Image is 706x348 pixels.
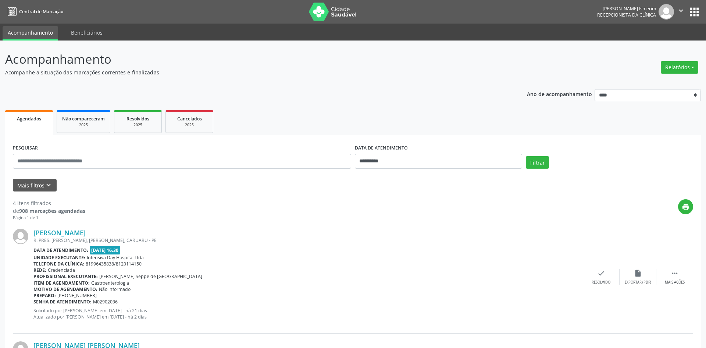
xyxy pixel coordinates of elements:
i: insert_drive_file [634,269,642,277]
b: Telefone da clínica: [33,261,84,267]
button: Filtrar [526,156,549,169]
i: print [682,203,690,211]
b: Preparo: [33,292,56,299]
div: de [13,207,85,215]
b: Motivo de agendamento: [33,286,97,292]
a: Beneficiários [66,26,108,39]
i:  [671,269,679,277]
div: [PERSON_NAME] Ismerim [597,6,656,12]
p: Acompanhamento [5,50,492,68]
p: Solicitado por [PERSON_NAME] em [DATE] - há 21 dias Atualizado por [PERSON_NAME] em [DATE] - há 2... [33,307,583,320]
b: Profissional executante: [33,273,98,280]
strong: 908 marcações agendadas [19,207,85,214]
span: [PHONE_NUMBER] [57,292,97,299]
span: Central de Marcação [19,8,63,15]
i: check [597,269,605,277]
span: Recepcionista da clínica [597,12,656,18]
i:  [677,7,685,15]
div: R. PRES. [PERSON_NAME], [PERSON_NAME], CARUARU - PE [33,237,583,243]
button: Relatórios [661,61,698,74]
i: keyboard_arrow_down [44,181,53,189]
span: Agendados [17,116,41,122]
button: print [678,199,693,214]
span: M02902036 [93,299,118,305]
p: Acompanhe a situação das marcações correntes e finalizadas [5,68,492,76]
div: 2025 [120,122,156,128]
label: PESQUISAR [13,143,38,154]
span: Credenciada [48,267,75,273]
button: Mais filtroskeyboard_arrow_down [13,179,57,192]
span: Intensiva Day Hospital Ltda [87,254,144,261]
span: Cancelados [177,116,202,122]
a: Central de Marcação [5,6,63,18]
span: Resolvidos [126,116,149,122]
div: Página 1 de 1 [13,215,85,221]
p: Ano de acompanhamento [527,89,592,98]
div: Exportar (PDF) [625,280,651,285]
div: Mais ações [665,280,685,285]
span: 81996435838/8120114150 [86,261,142,267]
b: Unidade executante: [33,254,85,261]
b: Item de agendamento: [33,280,90,286]
b: Data de atendimento: [33,247,88,253]
div: 2025 [62,122,105,128]
div: 4 itens filtrados [13,199,85,207]
button: apps [688,6,701,18]
label: DATA DE ATENDIMENTO [355,143,408,154]
a: [PERSON_NAME] [33,229,86,237]
span: Não compareceram [62,116,105,122]
img: img [659,4,674,20]
b: Senha de atendimento: [33,299,92,305]
b: Rede: [33,267,46,273]
div: 2025 [171,122,208,128]
div: Resolvido [592,280,610,285]
span: [DATE] 16:30 [90,246,121,254]
span: [PERSON_NAME] Seppe de [GEOGRAPHIC_DATA] [99,273,202,280]
button:  [674,4,688,20]
img: img [13,229,28,244]
a: Acompanhamento [3,26,58,41]
span: Não informado [99,286,131,292]
span: Gastroenterologia [91,280,129,286]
